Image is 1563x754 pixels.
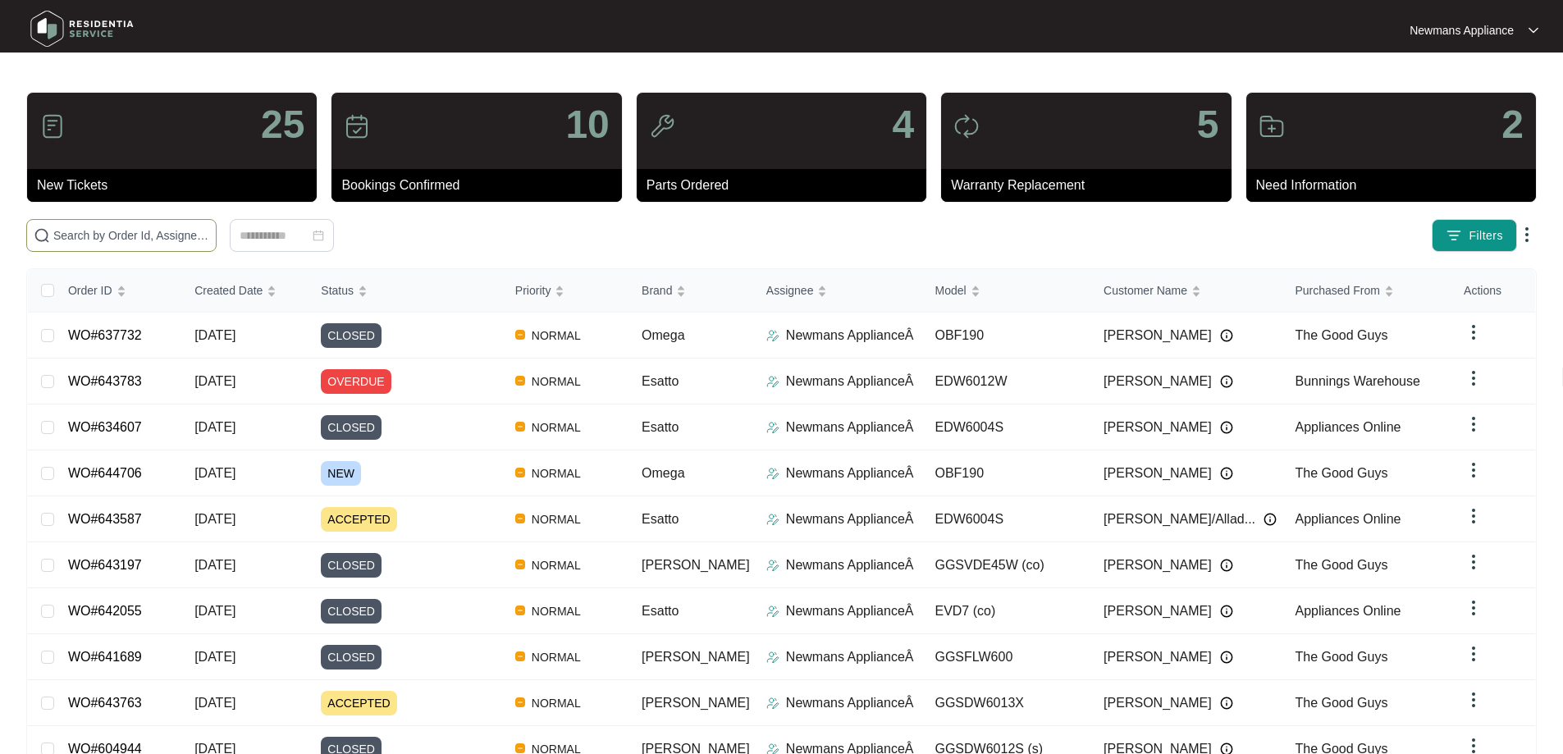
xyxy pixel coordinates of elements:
span: OVERDUE [321,369,391,394]
p: 5 [1197,105,1219,144]
th: Model [921,269,1090,313]
img: dropdown arrow [1517,225,1537,244]
p: 10 [565,105,609,144]
span: [DATE] [194,328,235,342]
button: filter iconFilters [1432,219,1517,252]
img: Vercel Logo [515,422,525,432]
img: icon [344,113,370,139]
td: EDW6012W [921,359,1090,404]
p: New Tickets [37,176,317,195]
span: The Good Guys [1295,696,1387,710]
img: Info icon [1220,651,1233,664]
span: [DATE] [194,512,235,526]
input: Search by Order Id, Assignee Name, Customer Name, Brand and Model [53,226,209,244]
span: Esatto [642,604,679,618]
span: [PERSON_NAME] [1104,601,1212,621]
span: Filters [1469,227,1503,244]
span: Status [321,281,354,299]
p: Newmans ApplianceÂ [786,601,914,621]
img: icon [953,113,980,139]
p: 25 [261,105,304,144]
span: [PERSON_NAME] [642,696,750,710]
p: Bookings Confirmed [341,176,621,195]
span: NORMAL [525,326,587,345]
img: dropdown arrow [1529,26,1538,34]
span: NORMAL [525,510,587,529]
span: NORMAL [525,647,587,667]
p: Parts Ordered [647,176,926,195]
th: Order ID [55,269,181,313]
img: Assigner Icon [766,651,779,664]
p: Newmans ApplianceÂ [786,372,914,391]
img: dropdown arrow [1464,460,1483,480]
td: EDW6004S [921,404,1090,450]
img: dropdown arrow [1464,368,1483,388]
p: Newmans ApplianceÂ [786,693,914,713]
span: Appliances Online [1295,512,1401,526]
p: Newmans ApplianceÂ [786,326,914,345]
a: WO#642055 [68,604,142,618]
p: 4 [892,105,914,144]
a: WO#643783 [68,374,142,388]
span: [PERSON_NAME]/Allad... [1104,510,1255,529]
span: Esatto [642,512,679,526]
img: dropdown arrow [1464,644,1483,664]
img: Vercel Logo [515,697,525,707]
td: GGSDW6013X [921,680,1090,726]
span: [DATE] [194,374,235,388]
span: NORMAL [525,601,587,621]
img: icon [1259,113,1285,139]
a: WO#643197 [68,558,142,572]
img: Info icon [1220,559,1233,572]
td: EVD7 (co) [921,588,1090,634]
span: [DATE] [194,604,235,618]
span: Order ID [68,281,112,299]
span: [DATE] [194,696,235,710]
img: Assigner Icon [766,329,779,342]
span: [DATE] [194,558,235,572]
p: Newmans Appliance [1410,22,1514,39]
td: OBF190 [921,313,1090,359]
a: WO#643587 [68,512,142,526]
img: Vercel Logo [515,560,525,569]
a: WO#644706 [68,466,142,480]
span: [PERSON_NAME] [1104,418,1212,437]
img: Info icon [1264,513,1277,526]
span: NORMAL [525,555,587,575]
p: Newmans ApplianceÂ [786,464,914,483]
span: CLOSED [321,323,382,348]
span: Appliances Online [1295,420,1401,434]
th: Actions [1451,269,1535,313]
p: Warranty Replacement [951,176,1231,195]
span: CLOSED [321,415,382,440]
span: Brand [642,281,672,299]
th: Assignee [753,269,922,313]
span: NORMAL [525,372,587,391]
th: Purchased From [1282,269,1451,313]
img: Vercel Logo [515,468,525,478]
span: ACCEPTED [321,507,396,532]
span: Bunnings Warehouse [1295,374,1419,388]
span: The Good Guys [1295,466,1387,480]
img: dropdown arrow [1464,598,1483,618]
img: Vercel Logo [515,651,525,661]
span: The Good Guys [1295,650,1387,664]
span: Purchased From [1295,281,1379,299]
span: NORMAL [525,693,587,713]
img: dropdown arrow [1464,552,1483,572]
span: NEW [321,461,361,486]
span: Omega [642,466,684,480]
span: [DATE] [194,420,235,434]
span: The Good Guys [1295,328,1387,342]
img: Assigner Icon [766,375,779,388]
span: CLOSED [321,645,382,669]
span: Assignee [766,281,814,299]
span: [DATE] [194,650,235,664]
img: Vercel Logo [515,514,525,523]
img: Vercel Logo [515,743,525,753]
img: Assigner Icon [766,467,779,480]
img: Info icon [1220,329,1233,342]
img: dropdown arrow [1464,322,1483,342]
img: Info icon [1220,467,1233,480]
th: Customer Name [1090,269,1282,313]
